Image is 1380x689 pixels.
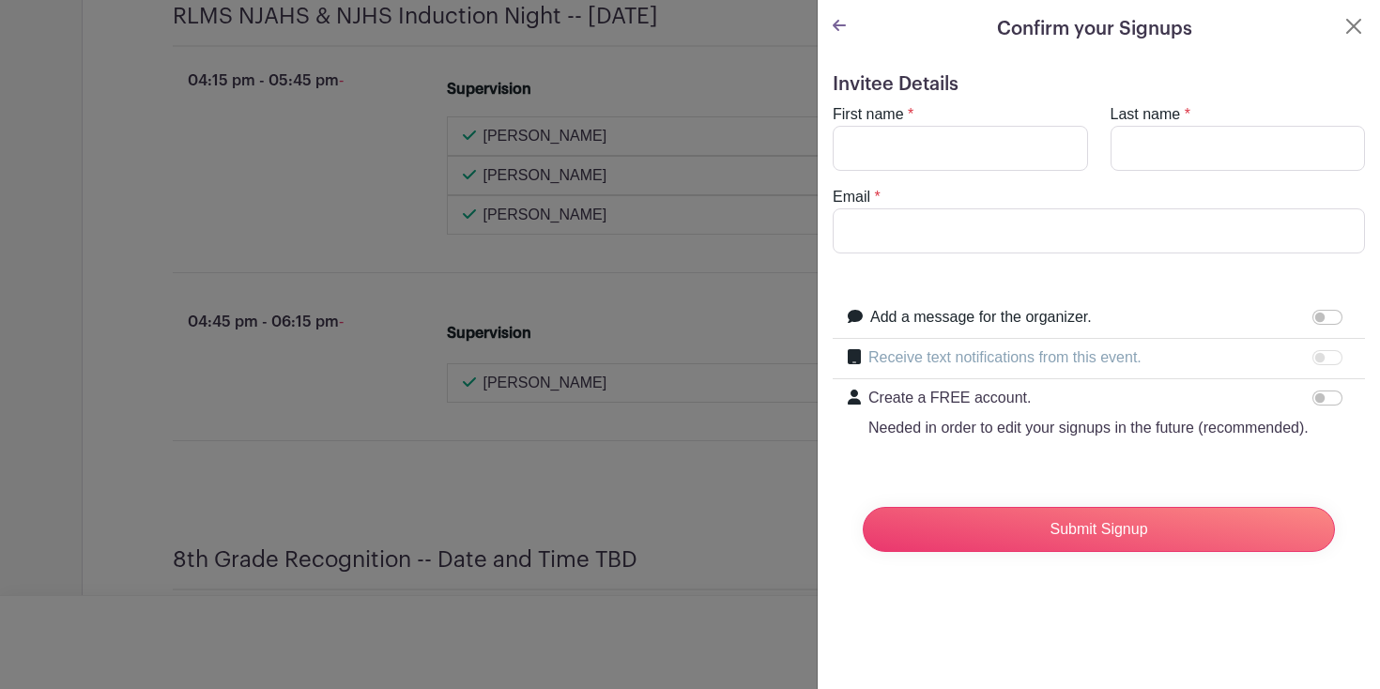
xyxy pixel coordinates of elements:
[868,417,1309,439] p: Needed in order to edit your signups in the future (recommended).
[833,103,904,126] label: First name
[833,186,870,208] label: Email
[863,507,1335,552] input: Submit Signup
[868,346,1142,369] label: Receive text notifications from this event.
[868,387,1309,409] p: Create a FREE account.
[997,15,1192,43] h5: Confirm your Signups
[1342,15,1365,38] button: Close
[870,306,1092,329] label: Add a message for the organizer.
[833,73,1365,96] h5: Invitee Details
[1111,103,1181,126] label: Last name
